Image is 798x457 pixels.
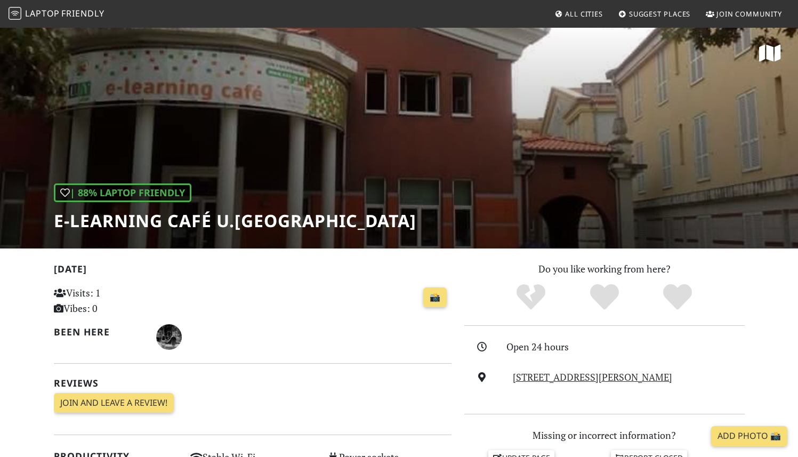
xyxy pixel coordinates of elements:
img: LaptopFriendly [9,7,21,20]
h1: e-learning Café U.[GEOGRAPHIC_DATA] [54,211,416,231]
div: Yes [568,283,641,312]
p: Visits: 1 Vibes: 0 [54,285,178,316]
a: Add Photo 📸 [711,426,787,446]
a: Suggest Places [614,4,695,23]
div: | 88% Laptop Friendly [54,183,191,202]
h2: [DATE] [54,263,452,279]
div: Open 24 hours [506,339,751,355]
span: Join Community [716,9,782,19]
span: All Cities [565,9,603,19]
a: [STREET_ADDRESS][PERSON_NAME] [513,371,672,383]
div: No [494,283,568,312]
span: Mariana Gomes [156,330,182,342]
span: Suggest Places [629,9,691,19]
a: Join Community [702,4,786,23]
h2: Reviews [54,378,452,389]
a: All Cities [550,4,607,23]
h2: Been here [54,326,144,338]
span: Friendly [61,7,104,19]
img: 1690-mariana.jpg [156,324,182,350]
a: 📸 [423,287,447,308]
span: Laptop [25,7,60,19]
div: Definitely! [641,283,714,312]
a: Join and leave a review! [54,393,174,413]
a: LaptopFriendly LaptopFriendly [9,5,104,23]
p: Missing or incorrect information? [464,428,745,443]
p: Do you like working from here? [464,261,745,277]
